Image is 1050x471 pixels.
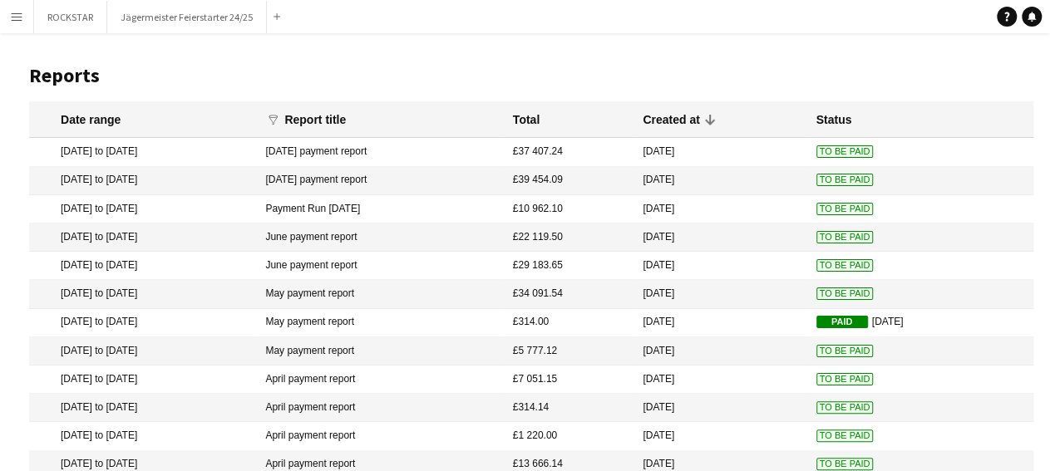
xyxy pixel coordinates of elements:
[505,223,635,252] mat-cell: £22 119.50
[107,1,267,33] button: Jägermeister Feierstarter 24/25
[505,366,635,394] mat-cell: £7 051.15
[257,280,504,308] mat-cell: May payment report
[816,112,852,127] div: Status
[284,112,346,127] div: Report title
[505,422,635,450] mat-cell: £1 220.00
[505,252,635,280] mat-cell: £29 183.65
[34,1,107,33] button: ROCKSTAR
[816,401,874,414] span: To Be Paid
[816,174,874,186] span: To Be Paid
[816,458,874,470] span: To Be Paid
[29,63,1033,88] h1: Reports
[29,195,257,223] mat-cell: [DATE] to [DATE]
[505,394,635,422] mat-cell: £314.14
[29,223,257,252] mat-cell: [DATE] to [DATE]
[505,337,635,366] mat-cell: £5 777.12
[816,429,874,442] span: To Be Paid
[816,373,874,385] span: To Be Paid
[634,223,807,252] mat-cell: [DATE]
[643,112,699,127] div: Created at
[505,167,635,195] mat-cell: £39 454.09
[816,345,874,357] span: To Be Paid
[816,231,874,243] span: To Be Paid
[634,337,807,366] mat-cell: [DATE]
[634,366,807,394] mat-cell: [DATE]
[257,252,504,280] mat-cell: June payment report
[634,309,807,337] mat-cell: [DATE]
[505,195,635,223] mat-cell: £10 962.10
[29,252,257,280] mat-cell: [DATE] to [DATE]
[257,366,504,394] mat-cell: April payment report
[29,337,257,366] mat-cell: [DATE] to [DATE]
[816,316,868,328] span: Paid
[505,280,635,308] mat-cell: £34 091.54
[505,138,635,166] mat-cell: £37 407.24
[284,112,361,127] div: Report title
[257,223,504,252] mat-cell: June payment report
[29,280,257,308] mat-cell: [DATE] to [DATE]
[61,112,121,127] div: Date range
[29,422,257,450] mat-cell: [DATE] to [DATE]
[634,195,807,223] mat-cell: [DATE]
[816,259,874,272] span: To Be Paid
[29,167,257,195] mat-cell: [DATE] to [DATE]
[634,252,807,280] mat-cell: [DATE]
[513,112,540,127] div: Total
[505,309,635,337] mat-cell: £314.00
[643,112,714,127] div: Created at
[816,203,874,215] span: To Be Paid
[257,138,504,166] mat-cell: [DATE] payment report
[257,195,504,223] mat-cell: Payment Run [DATE]
[257,167,504,195] mat-cell: [DATE] payment report
[257,422,504,450] mat-cell: April payment report
[257,337,504,366] mat-cell: May payment report
[29,366,257,394] mat-cell: [DATE] to [DATE]
[634,138,807,166] mat-cell: [DATE]
[816,145,874,158] span: To Be Paid
[634,280,807,308] mat-cell: [DATE]
[257,309,504,337] mat-cell: May payment report
[634,394,807,422] mat-cell: [DATE]
[634,422,807,450] mat-cell: [DATE]
[808,309,1033,337] mat-cell: [DATE]
[816,287,874,300] span: To Be Paid
[29,138,257,166] mat-cell: [DATE] to [DATE]
[29,309,257,337] mat-cell: [DATE] to [DATE]
[29,394,257,422] mat-cell: [DATE] to [DATE]
[257,394,504,422] mat-cell: April payment report
[634,167,807,195] mat-cell: [DATE]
